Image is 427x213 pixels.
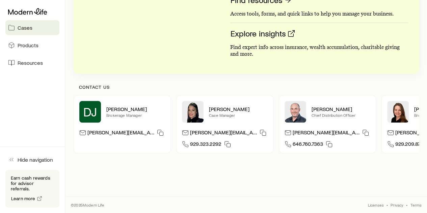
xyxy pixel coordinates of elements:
p: Case Manager [209,112,268,118]
span: DJ [83,105,97,118]
p: © 2025 Modern Life [71,202,105,208]
p: Brokerage Manager [106,112,165,118]
span: • [406,202,407,208]
p: [PERSON_NAME][EMAIL_ADDRESS][PERSON_NAME][DOMAIN_NAME] [87,129,154,138]
a: Licenses [368,202,383,208]
button: Hide navigation [5,152,59,167]
span: Products [18,42,38,49]
span: 929.323.2292 [190,140,221,150]
p: Contact us [79,84,413,90]
a: Resources [5,55,59,70]
span: 646.760.7363 [293,140,323,150]
p: Access tools, forms, and quick links to help you manage your business. [230,10,408,17]
img: Ellen Wall [387,101,409,123]
a: Products [5,38,59,53]
a: Terms [410,202,422,208]
p: [PERSON_NAME][EMAIL_ADDRESS][DOMAIN_NAME] [293,129,359,138]
a: Privacy [391,202,403,208]
a: Cases [5,20,59,35]
p: [PERSON_NAME] [209,106,268,112]
span: • [386,202,388,208]
p: [PERSON_NAME] [106,106,165,112]
p: Find expert info across insurance, wealth accumulation, charitable giving and more. [230,44,408,57]
span: 929.209.8778 [395,140,425,150]
div: Earn cash rewards for advisor referrals.Learn more [5,170,59,208]
span: Resources [18,59,43,66]
span: Hide navigation [18,156,53,163]
span: Learn more [11,196,35,201]
p: Chief Distribution Officer [312,112,370,118]
img: Dan Pierson [285,101,306,123]
span: Cases [18,24,32,31]
a: Explore insights [230,28,296,39]
p: [PERSON_NAME][EMAIL_ADDRESS][DOMAIN_NAME] [190,129,257,138]
p: Earn cash rewards for advisor referrals. [11,175,54,191]
img: Elana Hasten [182,101,204,123]
p: [PERSON_NAME] [312,106,370,112]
